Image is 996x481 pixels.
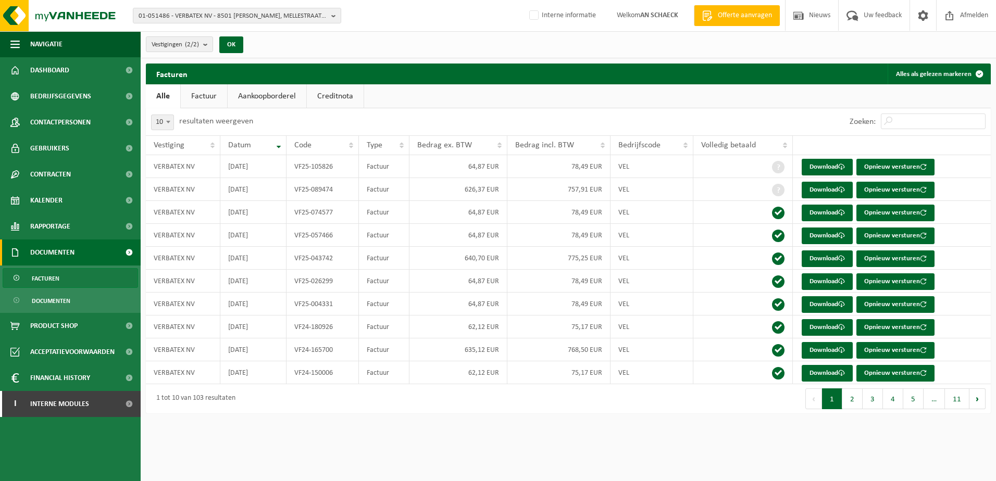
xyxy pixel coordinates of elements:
[146,361,220,384] td: VERBATEX NV
[903,388,924,409] button: 5
[507,293,611,315] td: 78,49 EUR
[179,117,253,125] label: resultaten weergeven
[611,247,694,270] td: VEL
[515,141,574,149] span: Bedrag incl. BTW
[3,268,138,288] a: Facturen
[30,31,63,57] span: Navigatie
[856,273,935,290] button: Opnieuw versturen
[30,365,90,391] span: Financial History
[30,83,91,109] span: Bedrijfsgegevens
[856,250,935,267] button: Opnieuw versturen
[802,159,853,175] a: Download
[611,338,694,361] td: VEL
[359,224,409,247] td: Factuur
[409,270,507,293] td: 64,87 EUR
[507,361,611,384] td: 75,17 EUR
[151,389,235,408] div: 1 tot 10 van 103 resultaten
[856,227,935,244] button: Opnieuw versturen
[507,178,611,201] td: 757,91 EUR
[822,388,842,409] button: 1
[409,293,507,315] td: 64,87 EUR
[409,155,507,178] td: 64,87 EUR
[152,115,173,130] span: 10
[507,155,611,178] td: 78,49 EUR
[802,296,853,313] a: Download
[618,141,661,149] span: Bedrijfscode
[146,270,220,293] td: VERBATEX NV
[694,5,780,26] a: Offerte aanvragen
[30,339,115,365] span: Acceptatievoorwaarden
[219,36,243,53] button: OK
[146,64,198,84] h2: Facturen
[146,315,220,338] td: VERBATEX NV
[220,224,287,247] td: [DATE]
[220,293,287,315] td: [DATE]
[802,319,853,336] a: Download
[287,270,359,293] td: VF25-026299
[640,11,678,19] strong: AN SCHAECK
[802,342,853,359] a: Download
[802,250,853,267] a: Download
[409,224,507,247] td: 64,87 EUR
[802,365,853,382] a: Download
[146,224,220,247] td: VERBATEX NV
[133,8,341,23] button: 01-051486 - VERBATEX NV - 8501 [PERSON_NAME], MELLESTRAAT 196
[139,8,327,24] span: 01-051486 - VERBATEX NV - 8501 [PERSON_NAME], MELLESTRAAT 196
[359,201,409,224] td: Factuur
[802,227,853,244] a: Download
[307,84,364,108] a: Creditnota
[842,388,863,409] button: 2
[220,201,287,224] td: [DATE]
[287,178,359,201] td: VF25-089474
[507,201,611,224] td: 78,49 EUR
[287,315,359,338] td: VF24-180926
[359,178,409,201] td: Factuur
[287,338,359,361] td: VF24-165700
[181,84,227,108] a: Factuur
[611,224,694,247] td: VEL
[856,296,935,313] button: Opnieuw versturen
[507,224,611,247] td: 78,49 EUR
[359,315,409,338] td: Factuur
[507,315,611,338] td: 75,17 EUR
[146,84,180,108] a: Alle
[611,270,694,293] td: VEL
[146,293,220,315] td: VERBATEX NV
[359,361,409,384] td: Factuur
[220,178,287,201] td: [DATE]
[507,247,611,270] td: 775,25 EUR
[883,388,903,409] button: 4
[146,201,220,224] td: VERBATEX NV
[409,201,507,224] td: 64,87 EUR
[30,391,89,417] span: Interne modules
[32,269,59,288] span: Facturen
[507,338,611,361] td: 768,50 EUR
[146,247,220,270] td: VERBATEX NV
[359,338,409,361] td: Factuur
[888,64,990,84] button: Alles als gelezen markeren
[146,338,220,361] td: VERBATEX NV
[802,182,853,198] a: Download
[32,291,70,311] span: Documenten
[715,10,775,21] span: Offerte aanvragen
[287,293,359,315] td: VF25-004331
[294,141,312,149] span: Code
[287,155,359,178] td: VF25-105826
[146,155,220,178] td: VERBATEX NV
[152,37,199,53] span: Vestigingen
[409,178,507,201] td: 626,37 EUR
[417,141,472,149] span: Bedrag ex. BTW
[151,115,174,130] span: 10
[924,388,945,409] span: …
[220,247,287,270] td: [DATE]
[146,36,213,52] button: Vestigingen(2/2)
[154,141,184,149] span: Vestiging
[359,155,409,178] td: Factuur
[30,313,78,339] span: Product Shop
[30,57,69,83] span: Dashboard
[220,270,287,293] td: [DATE]
[527,8,596,23] label: Interne informatie
[802,273,853,290] a: Download
[856,159,935,175] button: Opnieuw versturen
[611,155,694,178] td: VEL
